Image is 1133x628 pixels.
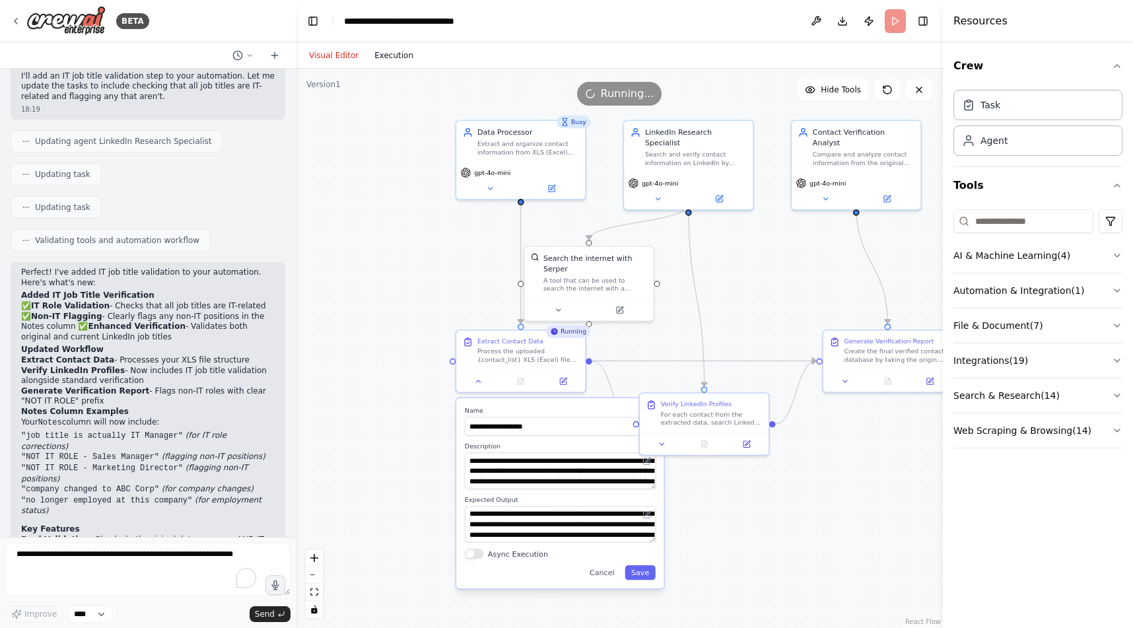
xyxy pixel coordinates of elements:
label: Expected Output [465,495,656,504]
div: 18:19 [21,104,275,114]
div: Contact Verification Analyst [813,127,914,149]
em: (for employment status) [21,495,261,516]
button: Open in editor [641,455,654,468]
div: React Flow controls [306,549,323,618]
strong: IT Role Validation [31,301,110,310]
strong: Generate Verification Report [21,386,149,396]
div: Generate Verification Report [844,337,934,345]
button: Open in side panel [912,375,948,388]
div: BusyData ProcessorExtract and organize contact information from XLS (Excel) files containing B2B ... [456,120,586,199]
button: Tools [953,167,1122,204]
button: toggle interactivity [306,601,323,618]
span: Validating tools and automation workflow [35,235,199,246]
div: Busy [557,116,591,128]
div: Agent [980,134,1008,147]
div: For each contact from the extracted data, search LinkedIn to verify their current employment stat... [661,410,763,427]
button: Integrations(19) [953,343,1122,378]
button: Open in editor [641,508,654,520]
span: gpt-4o-mini [474,168,510,177]
div: Create the final verified contact database by taking the original XLS structure and adding two ne... [844,347,945,364]
div: BETA [116,13,149,29]
button: Improve [5,606,63,623]
button: Hide right sidebar [914,12,932,30]
button: Send [250,606,291,622]
strong: Extract Contact Data [21,355,114,365]
div: Extract and organize contact information from XLS (Excel) files containing B2B contacts, preparin... [477,140,579,157]
em: (flagging non-IT positions) [21,463,248,483]
button: Open in side panel [857,193,916,205]
g: Edge from 3291cf14-c962-4707-b963-e6ed68f9cb9f to ca7c38f9-5503-44c4-99b6-ada43fa77205 [516,205,526,324]
div: Crew [953,85,1122,166]
div: RunningExtract Contact DataProcess the uploaded {contact_list} XLS (Excel) file by requesting the... [456,330,586,393]
div: Verify LinkedIn Profiles [661,400,732,408]
label: Async Execution [488,549,548,559]
button: Open in side panel [522,182,581,195]
g: Edge from 036b15ad-ea10-4f90-9519-c8ab6bcc4abd to f78ce5cd-6dff-4145-bafa-f3e088082de3 [584,205,694,240]
em: (flagging non-IT positions) [162,452,265,461]
code: "job title is actually IT Manager" [21,431,183,440]
code: "company changed to ABC Corp" [21,485,159,494]
code: "NOT IT ROLE - Sales Manager" [21,452,159,462]
li: - Now includes IT job title validation alongside standard verification [21,366,275,386]
span: Hide Tools [821,85,861,95]
button: Save [625,565,655,580]
div: A tool that can be used to search the internet with a search_query. Supports different search typ... [543,276,647,293]
button: Search & Research(14) [953,378,1122,413]
button: Visual Editor [301,48,366,63]
div: SerperDevToolSearch the internet with SerperA tool that can be used to search the internet with a... [524,246,654,322]
img: SerperDevTool [531,253,539,262]
div: Running [546,326,591,338]
span: Updating task [35,169,90,180]
span: gpt-4o-mini [642,179,678,188]
button: Open in side panel [689,193,749,205]
div: Search the internet with Serper [543,253,647,274]
button: Open in side panel [545,375,582,388]
strong: Notes Column Examples [21,407,129,416]
div: Version 1 [306,79,341,90]
li: - Flags non-IT roles with clear "NOT IT ROLE" prefix [21,386,275,407]
strong: Dual Validation [21,535,89,544]
li: - Checks both original data accuracy AND IT role compliance [21,535,275,555]
p: Your column will now include: [21,417,275,429]
strong: Non-IT Flagging [31,312,102,321]
p: Perfect! I've added IT job title validation to your automation. Here's what's new: [21,267,275,288]
g: Edge from 0b2a11ee-f2d4-4134-ba3c-5acaf41513a4 to fda13453-ad89-4ff4-b981-2ca9d56f1f9d [851,205,893,324]
button: Cancel [583,565,621,580]
span: Improve [24,609,57,619]
button: No output available [682,438,726,450]
li: - Processes your XLS file structure [21,355,275,366]
code: "no longer employed at this company" [21,496,192,505]
div: LinkedIn Research Specialist [645,127,747,149]
strong: Added IT Job Title Verification [21,291,154,300]
button: Web Scraping & Browsing(14) [953,413,1122,448]
button: Start a new chat [264,48,285,63]
span: Updating task [35,202,90,213]
em: (for IT role corrections) [21,431,226,451]
div: Process the uploaded {contact_list} XLS (Excel) file by requesting the user to provide the file c... [477,347,579,364]
button: File & Document(7) [953,308,1122,343]
div: Verify LinkedIn ProfilesFor each contact from the extracted data, search LinkedIn to verify their... [638,392,769,456]
div: Compare and analyze contact information from the original {contact_list} against LinkedIn researc... [813,150,914,166]
strong: Verify LinkedIn Profiles [21,366,125,375]
button: fit view [306,584,323,601]
button: Switch to previous chat [227,48,259,63]
div: Task [980,98,1000,112]
div: Extract Contact Data [477,337,543,345]
strong: Enhanced Verification [88,322,186,331]
button: Execution [366,48,421,63]
button: No output available [866,375,910,388]
div: Data Processor [477,127,579,138]
button: Hide Tools [797,79,869,100]
button: No output available [498,375,543,388]
button: Hide left sidebar [304,12,322,30]
a: React Flow attribution [905,618,941,625]
label: Description [465,442,656,451]
h4: Resources [953,13,1008,29]
button: Click to speak your automation idea [265,575,285,595]
span: Send [255,609,275,619]
g: Edge from ca7c38f9-5503-44c4-99b6-ada43fa77205 to 8f88fff5-da35-4505-b3b6-6639032ad644 [592,356,633,429]
button: AI & Machine Learning(4) [953,238,1122,273]
g: Edge from 036b15ad-ea10-4f90-9519-c8ab6bcc4abd to 8f88fff5-da35-4505-b3b6-6639032ad644 [683,205,710,386]
button: zoom out [306,567,323,584]
button: Crew [953,48,1122,85]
